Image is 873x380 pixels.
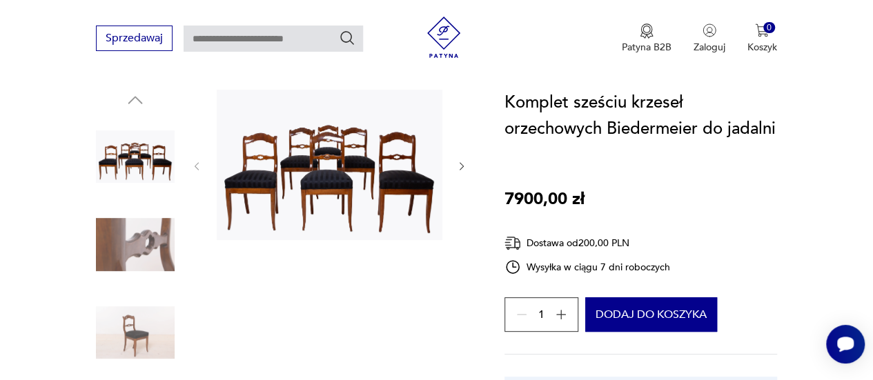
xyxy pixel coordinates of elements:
button: Zaloguj [694,23,725,54]
p: Patyna B2B [622,41,671,54]
a: Sprzedawaj [96,34,173,44]
p: 7900,00 zł [504,186,585,212]
div: 0 [763,22,775,34]
div: Dostawa od 200,00 PLN [504,234,670,252]
img: Zdjęcie produktu Komplet sześciu krzeseł orzechowych Biedermeier do jadalni [217,90,442,240]
button: Patyna B2B [622,23,671,54]
img: Ikona medalu [640,23,654,39]
img: Ikonka użytkownika [703,23,716,37]
h1: Komplet sześciu krzeseł orzechowych Biedermeier do jadalni [504,90,777,142]
p: Koszyk [747,41,777,54]
img: Ikona koszyka [755,23,769,37]
p: Zaloguj [694,41,725,54]
button: Szukaj [339,30,355,46]
span: 1 [538,310,545,319]
img: Zdjęcie produktu Komplet sześciu krzeseł orzechowych Biedermeier do jadalni [96,117,175,196]
img: Zdjęcie produktu Komplet sześciu krzeseł orzechowych Biedermeier do jadalni [96,206,175,284]
iframe: Smartsupp widget button [826,325,865,363]
img: Zdjęcie produktu Komplet sześciu krzeseł orzechowych Biedermeier do jadalni [96,293,175,372]
button: Dodaj do koszyka [585,297,717,332]
img: Patyna - sklep z meblami i dekoracjami vintage [423,17,464,58]
div: Wysyłka w ciągu 7 dni roboczych [504,259,670,275]
button: Sprzedawaj [96,26,173,51]
button: 0Koszyk [747,23,777,54]
a: Ikona medaluPatyna B2B [622,23,671,54]
img: Ikona dostawy [504,234,521,252]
